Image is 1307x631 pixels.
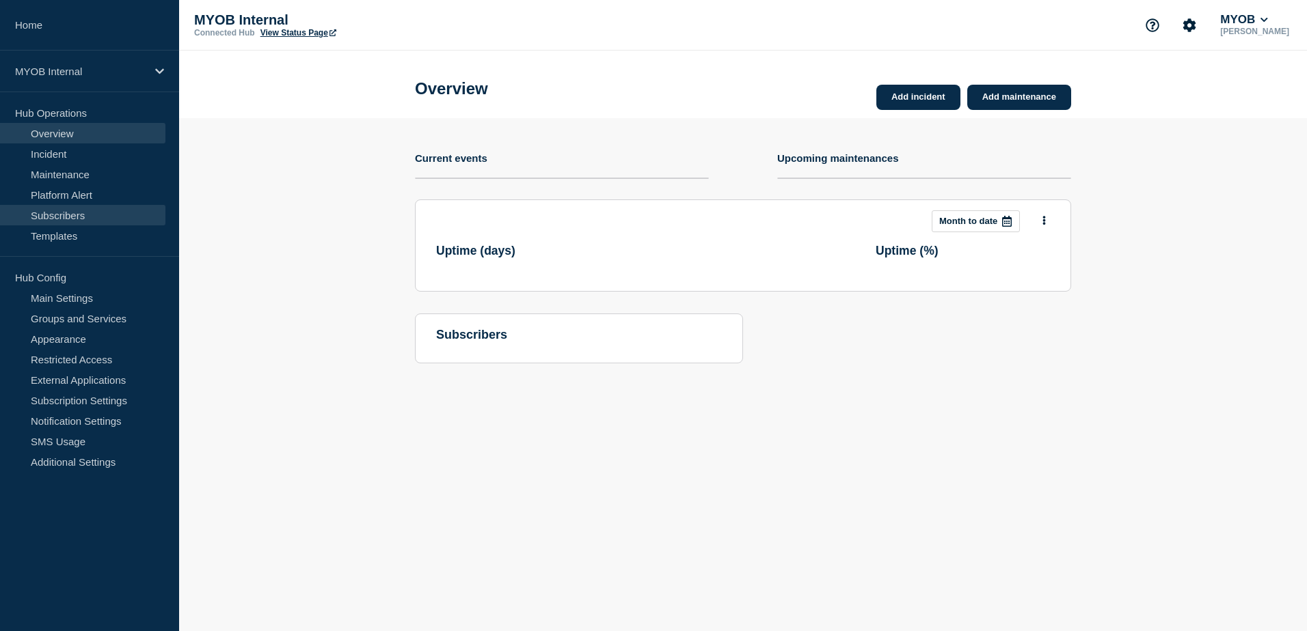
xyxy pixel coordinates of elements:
button: Account settings [1175,11,1204,40]
h1: Overview [415,79,488,98]
a: View Status Page [260,28,336,38]
h3: Uptime ( % ) [876,244,939,258]
h4: Upcoming maintenances [777,152,899,164]
p: Month to date [939,216,997,226]
button: Support [1138,11,1167,40]
p: Connected Hub [194,28,255,38]
h3: Uptime ( days ) [436,244,515,258]
button: MYOB [1217,13,1271,27]
a: Add incident [876,85,960,110]
h4: Current events [415,152,487,164]
a: Add maintenance [967,85,1071,110]
h4: subscribers [436,328,722,342]
p: MYOB Internal [15,66,146,77]
p: MYOB Internal [194,12,468,28]
button: Month to date [932,210,1020,232]
p: [PERSON_NAME] [1217,27,1292,36]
